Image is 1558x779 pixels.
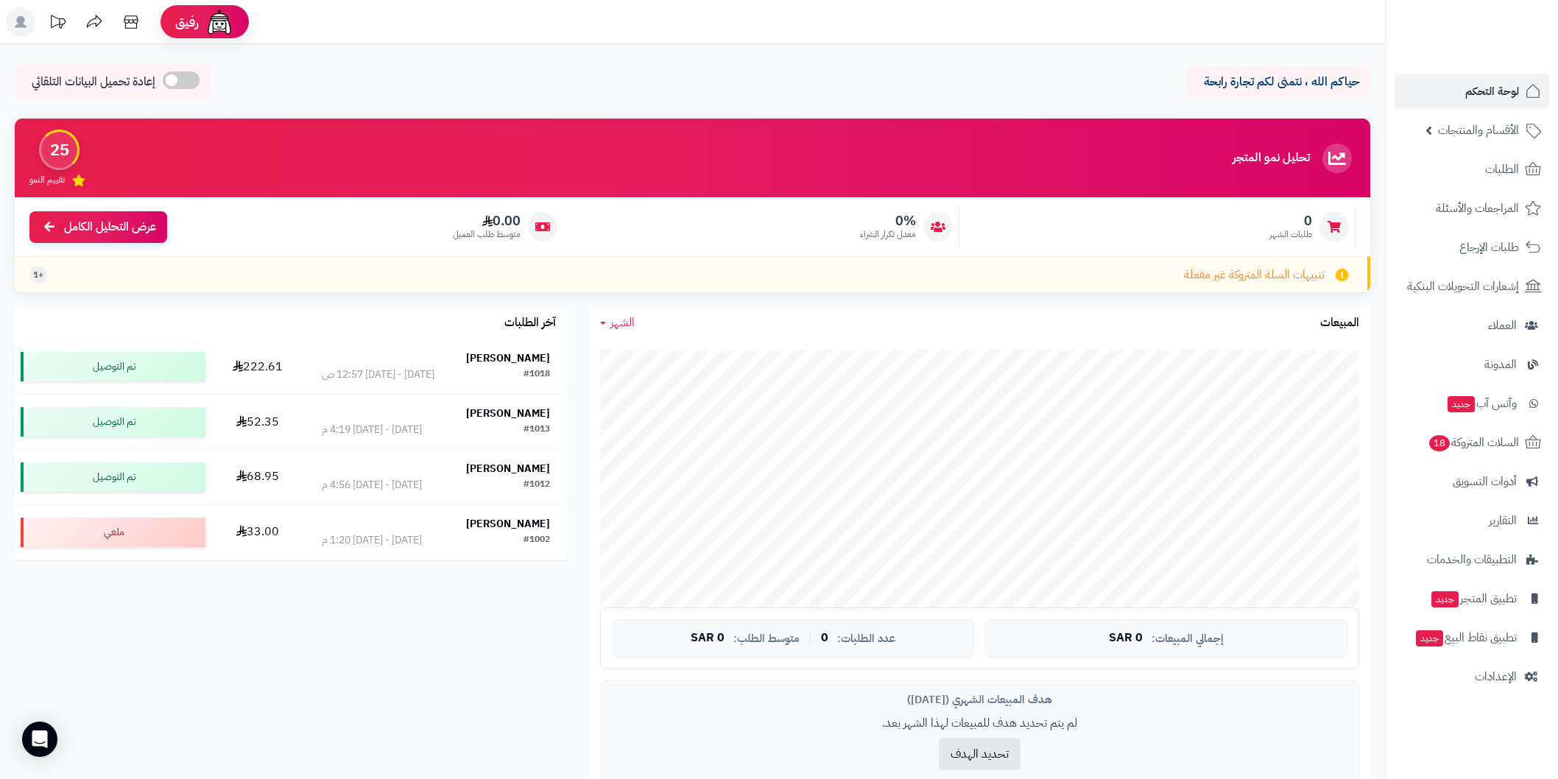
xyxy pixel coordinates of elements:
div: [DATE] - [DATE] 4:19 م [322,423,422,437]
div: #1013 [524,423,550,437]
span: متوسط طلب العميل [453,228,521,241]
a: السلات المتروكة18 [1395,425,1549,460]
span: تقييم النمو [29,174,65,186]
div: #1002 [524,533,550,548]
img: ai-face.png [205,7,234,37]
span: تطبيق المتجر [1430,588,1517,609]
a: تطبيق نقاط البيعجديد [1395,620,1549,655]
div: Open Intercom Messenger [22,722,57,757]
a: المراجعات والأسئلة [1395,191,1549,226]
span: التطبيقات والخدمات [1427,549,1517,570]
a: الإعدادات [1395,659,1549,694]
div: #1018 [524,367,550,382]
span: 0% [860,213,916,229]
div: [DATE] - [DATE] 4:56 م [322,478,422,493]
a: أدوات التسويق [1395,464,1549,499]
span: 0.00 [453,213,521,229]
div: [DATE] - [DATE] 12:57 ص [322,367,434,382]
a: طلبات الإرجاع [1395,230,1549,265]
span: معدل تكرار الشراء [860,228,916,241]
h3: آخر الطلبات [504,317,556,330]
span: 0 SAR [691,632,725,645]
span: العملاء [1488,315,1517,336]
span: +1 [33,269,43,281]
span: عرض التحليل الكامل [64,219,156,236]
a: التقارير [1395,503,1549,538]
span: طلبات الشهر [1269,228,1312,241]
strong: [PERSON_NAME] [466,461,550,476]
td: 68.95 [211,450,305,504]
p: حياكم الله ، نتمنى لكم تجارة رابحة [1197,74,1359,91]
span: التقارير [1489,510,1517,531]
h3: تحليل نمو المتجر [1233,152,1310,165]
div: تم التوصيل [21,352,205,381]
span: المدونة [1484,354,1517,375]
p: لم يتم تحديد هدف للمبيعات لهذا الشهر بعد. [612,715,1347,732]
span: تطبيق نقاط البيع [1414,627,1517,648]
span: جديد [1416,630,1443,646]
a: وآتس آبجديد [1395,386,1549,421]
span: 0 [1269,213,1312,229]
span: طلبات الإرجاع [1459,237,1519,258]
div: تم التوصيل [21,407,205,437]
span: الإعدادات [1475,666,1517,687]
span: الأقسام والمنتجات [1438,120,1519,141]
span: إعادة تحميل البيانات التلقائي [32,74,155,91]
div: تم التوصيل [21,462,205,492]
span: إشعارات التحويلات البنكية [1407,276,1519,297]
div: هدف المبيعات الشهري ([DATE]) [612,692,1347,708]
div: ملغي [21,518,205,547]
div: [DATE] - [DATE] 1:20 م [322,533,422,548]
td: 52.35 [211,395,305,449]
a: عرض التحليل الكامل [29,211,167,243]
a: الطلبات [1395,152,1549,187]
span: تنبيهات السلة المتروكة غير مفعلة [1184,267,1325,283]
img: logo-2.png [1458,11,1544,42]
a: لوحة التحكم [1395,74,1549,109]
span: جديد [1431,591,1459,607]
span: 18 [1428,434,1451,452]
a: إشعارات التحويلات البنكية [1395,269,1549,304]
span: رفيق [175,13,199,31]
a: تحديثات المنصة [39,7,76,40]
a: المدونة [1395,347,1549,382]
div: #1012 [524,478,550,493]
strong: [PERSON_NAME] [466,350,550,366]
span: الشهر [610,314,635,331]
strong: [PERSON_NAME] [466,406,550,421]
span: الطلبات [1485,159,1519,180]
span: لوحة التحكم [1465,81,1519,102]
span: متوسط الطلب: [733,632,800,645]
span: وآتس آب [1446,393,1517,414]
a: تطبيق المتجرجديد [1395,581,1549,616]
span: 0 [821,632,828,645]
span: المراجعات والأسئلة [1436,198,1519,219]
span: عدد الطلبات: [837,632,895,645]
td: 33.00 [211,505,305,560]
span: 0 SAR [1109,632,1143,645]
a: الشهر [600,314,635,331]
td: 222.61 [211,339,305,394]
a: التطبيقات والخدمات [1395,542,1549,577]
span: جديد [1448,396,1475,412]
a: العملاء [1395,308,1549,343]
strong: [PERSON_NAME] [466,516,550,532]
span: السلات المتروكة [1428,432,1519,453]
span: | [808,632,812,644]
h3: المبيعات [1320,317,1359,330]
button: تحديد الهدف [939,738,1021,770]
span: إجمالي المبيعات: [1152,632,1224,645]
span: أدوات التسويق [1453,471,1517,492]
